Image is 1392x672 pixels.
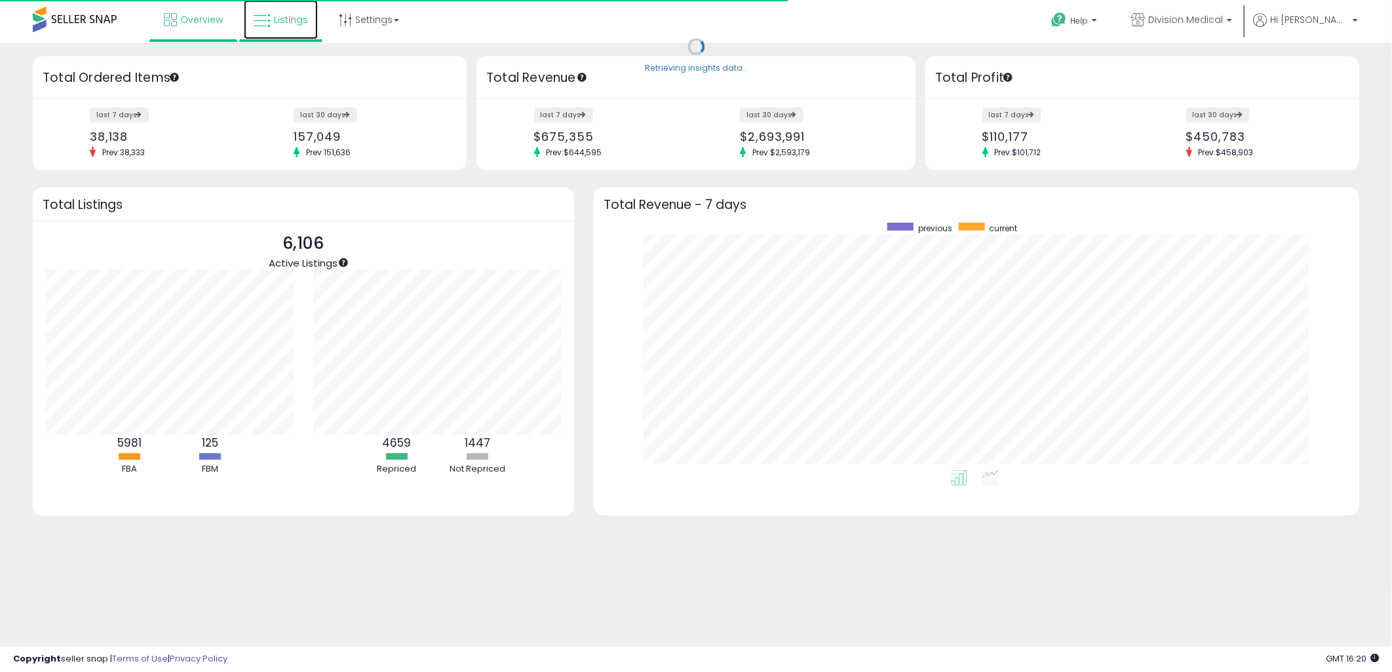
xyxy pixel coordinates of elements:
[740,107,803,122] label: last 30 days
[1148,13,1223,26] span: Division Medical
[1186,107,1250,122] label: last 30 days
[746,147,817,158] span: Prev: $2,593,179
[1192,147,1260,158] span: Prev: $458,903
[534,107,593,122] label: last 7 days
[202,435,218,451] b: 125
[269,256,338,270] span: Active Listings
[1070,15,1088,26] span: Help
[982,107,1041,122] label: last 7 days
[534,130,686,143] div: $675,355
[338,257,349,269] div: Tooltip anchor
[357,463,436,476] div: Repriced
[180,13,223,26] span: Overview
[168,71,180,83] div: Tooltip anchor
[300,147,357,158] span: Prev: 151,636
[90,130,240,143] div: 38,138
[274,13,308,26] span: Listings
[43,200,564,210] h3: Total Listings
[1253,13,1358,43] a: Hi [PERSON_NAME]
[382,435,411,451] b: 4659
[646,63,747,75] div: Retrieving insights data..
[990,223,1018,234] span: current
[294,107,357,122] label: last 30 days
[982,130,1132,143] div: $110,177
[43,69,457,87] h3: Total Ordered Items
[740,130,892,143] div: $2,693,991
[90,107,149,122] label: last 7 days
[170,463,249,476] div: FBM
[1041,2,1110,43] a: Help
[576,71,588,83] div: Tooltip anchor
[604,200,1349,210] h3: Total Revenue - 7 days
[438,463,516,476] div: Not Repriced
[294,130,444,143] div: 157,049
[988,147,1048,158] span: Prev: $101,712
[1051,12,1067,28] i: Get Help
[935,69,1349,87] h3: Total Profit
[918,223,952,234] span: previous
[1186,130,1336,143] div: $450,783
[96,147,151,158] span: Prev: 38,333
[117,435,142,451] b: 5981
[465,435,490,451] b: 1447
[1002,71,1014,83] div: Tooltip anchor
[540,147,609,158] span: Prev: $644,595
[269,231,338,256] p: 6,106
[486,69,906,87] h3: Total Revenue
[1270,13,1349,26] span: Hi [PERSON_NAME]
[90,463,168,476] div: FBA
